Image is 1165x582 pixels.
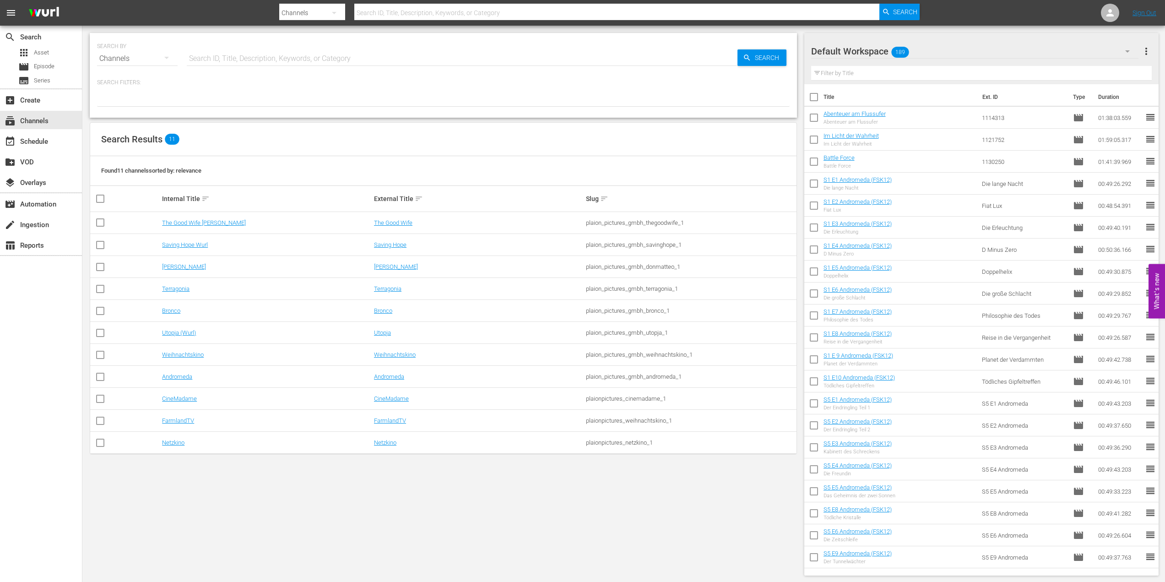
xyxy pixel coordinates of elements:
a: Saving Hope Wurl [162,241,208,248]
span: reorder [1145,112,1156,123]
span: Found 11 channels sorted by: relevance [101,167,201,174]
td: Die Erleuchtung [978,217,1069,239]
span: Episode [1073,420,1084,431]
a: S5 E3 Andromeda (FSK12) [824,440,892,447]
th: Title [824,84,977,110]
span: reorder [1145,485,1156,496]
td: 00:49:26.587 [1095,326,1145,348]
td: 00:49:33.223 [1095,480,1145,502]
span: Episode [1073,442,1084,453]
span: VOD [5,157,16,168]
span: sort [415,195,423,203]
a: S1 E3 Andromeda (FSK12) [824,220,892,227]
div: plaionpictures_cinemadame_1 [586,395,795,402]
td: 00:49:40.191 [1095,217,1145,239]
a: S5 E5 Andromeda (FSK12) [824,484,892,491]
div: Die Zeitschleife [824,537,892,543]
div: Doppelhelix [824,273,892,279]
span: reorder [1145,375,1156,386]
div: plaion_pictures_gmbh_terragonia_1 [586,285,795,292]
div: plaion_pictures_gmbh_thegoodwife_1 [586,219,795,226]
div: Channels [97,46,178,71]
span: reorder [1145,332,1156,343]
a: S5 E8 Andromeda (FSK12) [824,506,892,513]
div: Die lange Nacht [824,185,892,191]
span: reorder [1145,529,1156,540]
td: S5 E8 Andromeda [978,502,1069,524]
a: S1 E10 Andromeda (FSK12) [824,374,895,381]
td: 00:49:46.101 [1095,370,1145,392]
a: Utopja [374,329,391,336]
button: Open Feedback Widget [1149,264,1165,318]
td: 00:49:29.767 [1095,305,1145,326]
a: S5 E1 Andromeda (FSK12) [824,396,892,403]
td: Planet der Verdammten [978,348,1069,370]
td: S5 E1 Andromeda [978,392,1069,414]
span: reorder [1145,134,1156,145]
span: sort [201,195,210,203]
span: Episode [18,61,29,72]
a: S1 E4 Andromeda (FSK12) [824,242,892,249]
a: S1 E1 Andromeda (FSK12) [824,176,892,183]
td: Philosophie des Todes [978,305,1069,326]
span: reorder [1145,397,1156,408]
span: 11 [165,134,179,145]
div: Slug [586,193,795,204]
div: Tödliches Gipfeltreffen [824,383,895,389]
td: S5 E9 Andromeda [978,546,1069,568]
div: Planet der Verdammten [824,361,893,367]
td: 00:49:41.282 [1095,502,1145,524]
a: Netzkino [162,439,184,446]
div: Kabinett des Schreckens [824,449,892,455]
td: 01:38:03.559 [1095,107,1145,129]
div: Reise in die Vergangenheit [824,339,892,345]
span: Search [5,32,16,43]
span: Create [5,95,16,106]
a: Im Licht der Wahrheit [824,132,879,139]
a: Terragonia [162,285,190,292]
div: plaion_pictures_gmbh_donmatteo_1 [586,263,795,270]
div: Default Workspace [811,38,1138,64]
div: Der Eindringling Teil 2 [824,427,892,433]
div: plaion_pictures_gmbh_bronco_1 [586,307,795,314]
div: D Minus Zero [824,251,892,257]
a: The Good Wife [PERSON_NAME] [162,219,246,226]
span: Series [18,75,29,86]
a: Terragonia [374,285,401,292]
td: Reise in die Vergangenheit [978,326,1069,348]
div: Abenteuer am Flussufer [824,119,886,125]
span: Asset [18,47,29,58]
td: Die lange Nacht [978,173,1069,195]
span: Episode [34,62,54,71]
td: 00:49:37.650 [1095,414,1145,436]
td: Die große Schlacht [978,283,1069,305]
a: CineMadame [162,395,197,402]
span: Episode [1073,486,1084,497]
span: Schedule [5,136,16,147]
a: S1 E 9 Andromeda (FSK12) [824,352,893,359]
td: 00:48:54.391 [1095,195,1145,217]
td: 00:49:26.604 [1095,524,1145,546]
a: FarmlandTV [162,417,194,424]
span: menu [5,7,16,18]
td: 1130250 [978,151,1069,173]
span: Search [893,4,917,20]
span: Episode [1073,398,1084,409]
td: 00:49:26.292 [1095,173,1145,195]
a: FarmlandTV [374,417,406,424]
span: Automation [5,199,16,210]
div: Battle Force [824,163,855,169]
td: Fiat Lux [978,195,1069,217]
span: Episode [1073,508,1084,519]
a: S5 E4 Andromeda (FSK12) [824,462,892,469]
span: reorder [1145,441,1156,452]
span: Search [751,49,786,66]
td: S5 E3 Andromeda [978,436,1069,458]
a: Saving Hope [374,241,406,248]
td: 00:49:43.203 [1095,392,1145,414]
a: S5 E6 Andromeda (FSK12) [824,528,892,535]
span: Series [34,76,50,85]
div: plaion_pictures_gmbh_weihnachtskino_1 [586,351,795,358]
td: 00:49:43.203 [1095,458,1145,480]
div: Die Erleuchtung [824,229,892,235]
